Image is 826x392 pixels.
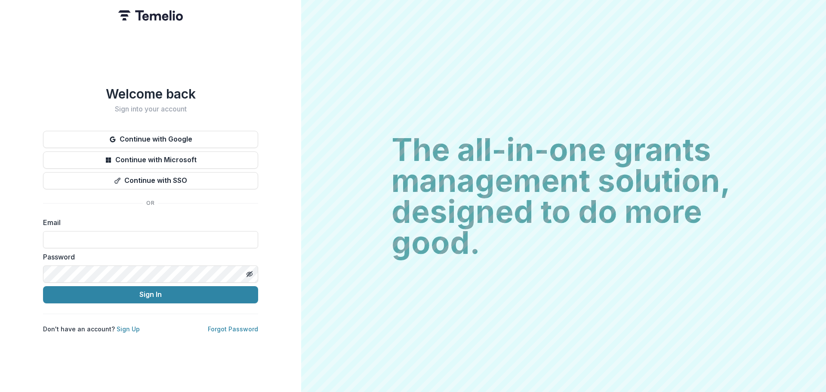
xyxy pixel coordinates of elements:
button: Continue with Google [43,131,258,148]
a: Sign Up [117,325,140,333]
a: Forgot Password [208,325,258,333]
label: Email [43,217,253,228]
label: Password [43,252,253,262]
button: Continue with Microsoft [43,151,258,169]
img: Temelio [118,10,183,21]
p: Don't have an account? [43,324,140,333]
h1: Welcome back [43,86,258,102]
button: Toggle password visibility [243,267,256,281]
button: Sign In [43,286,258,303]
button: Continue with SSO [43,172,258,189]
h2: Sign into your account [43,105,258,113]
